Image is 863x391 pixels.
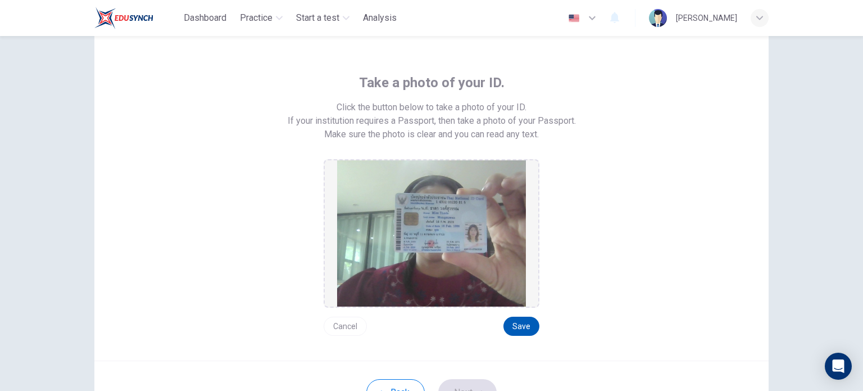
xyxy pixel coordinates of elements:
span: Make sure the photo is clear and you can read any text. [324,128,539,141]
button: Practice [235,8,287,28]
img: en [567,14,581,23]
button: Start a test [292,8,354,28]
a: Train Test logo [94,7,179,29]
span: Analysis [363,11,397,25]
span: Take a photo of your ID. [359,74,505,92]
img: preview screemshot [337,160,526,307]
button: Dashboard [179,8,231,28]
span: Click the button below to take a photo of your ID. If your institution requires a Passport, then ... [288,101,576,128]
div: [PERSON_NAME] [676,11,737,25]
button: Analysis [358,8,401,28]
span: Dashboard [184,11,226,25]
span: Practice [240,11,272,25]
img: Profile picture [649,9,667,27]
div: Open Intercom Messenger [825,353,852,380]
button: Cancel [324,317,367,336]
img: Train Test logo [94,7,153,29]
span: Start a test [296,11,339,25]
button: Save [503,317,539,336]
